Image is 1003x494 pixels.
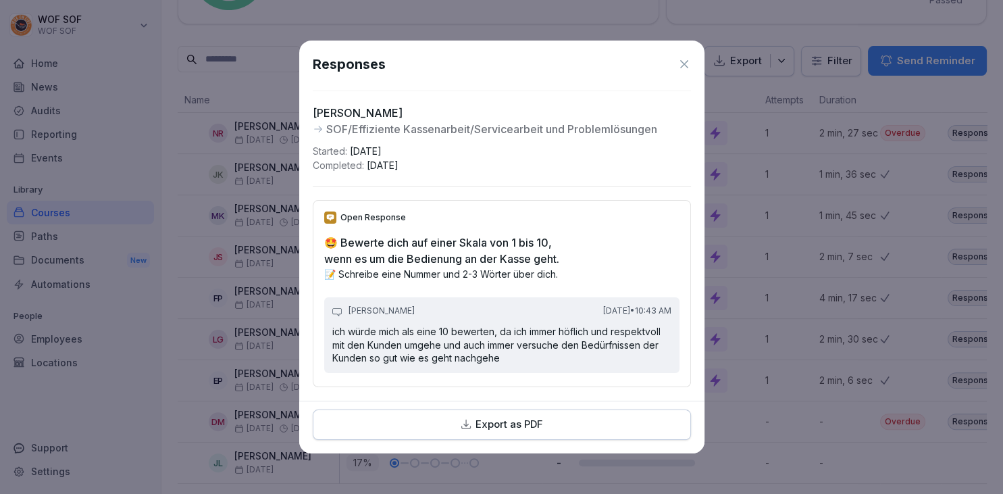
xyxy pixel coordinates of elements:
[313,105,657,121] p: [PERSON_NAME]
[313,54,386,74] h1: Responses
[326,121,657,137] p: SOF/Effiziente Kassenarbeit/Servicearbeit und Problemlösungen
[313,158,398,172] p: Completed :
[313,410,691,440] button: Export as PDF
[332,325,671,365] p: ich würde mich als eine 10 bewerten, da ich immer höflich und respektvoll mit den Kunden umgehe u...
[340,212,406,224] p: Open Response
[367,159,398,171] span: [DATE]
[313,144,398,158] p: Started :
[324,267,679,281] p: 📝 Schreibe eine Nummer und 2-3 Wörter über dich.
[603,305,671,317] p: [DATE] • 10:43 AM
[349,305,415,317] p: [PERSON_NAME]
[324,234,679,267] h2: 🤩 Bewerte dich auf einer Skala von 1 bis 10, wenn es um die Bedienung an der Kasse geht.
[350,145,382,157] span: [DATE]
[475,417,543,433] p: Export as PDF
